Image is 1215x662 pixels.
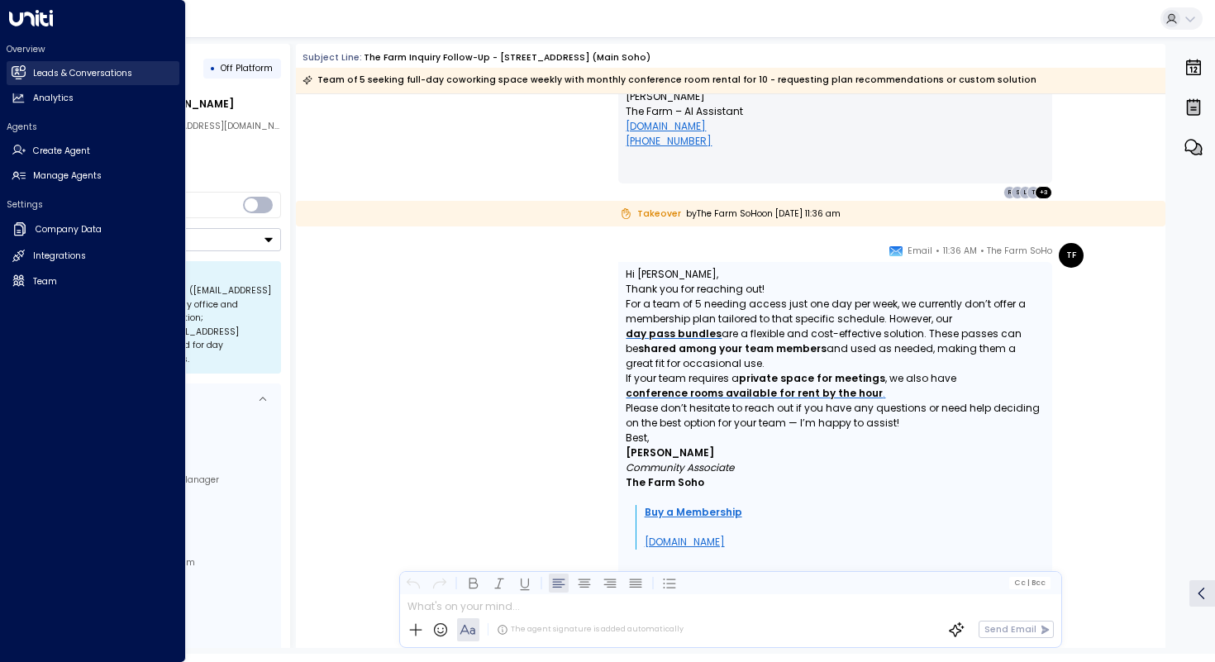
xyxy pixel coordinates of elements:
[645,505,742,520] a: Buy a Membership
[7,61,179,85] a: Leads & Conversations
[33,145,90,158] h2: Create Agent
[33,169,102,183] h2: Manage Agents
[626,386,883,400] strong: conference rooms available for rent by the hour
[1019,186,1032,199] div: L
[626,445,714,460] b: [PERSON_NAME]
[221,62,273,74] span: Off Platform
[33,92,74,105] h2: Analytics
[626,326,722,341] a: day pass bundles
[296,201,1165,226] div: by The Farm SoHo on [DATE] 11:36 am
[936,243,940,260] span: •
[33,67,132,80] h2: Leads & Conversations
[7,245,179,269] a: Integrations
[943,243,977,260] span: 11:36 AM
[33,275,57,288] h2: Team
[626,371,1045,401] p: If your team requires a , we also have
[638,341,827,355] strong: shared among your team members
[1059,243,1084,268] div: TF
[1027,186,1040,199] div: T
[739,371,885,385] strong: private space for meetings
[210,57,216,79] div: •
[626,401,1045,431] p: Please don’t hesitate to reach out if you have any questions or need help deciding on the best op...
[626,297,1045,371] p: For a team of 5 needing access just one day per week, we currently don’t offer a membership plan ...
[620,207,681,221] span: Takeover
[364,51,650,64] div: The Farm Inquiry Follow-up - [STREET_ADDRESS] (Main Soho)
[36,223,102,236] h2: Company Data
[497,624,684,636] div: The agent signature is added automatically
[1009,577,1051,588] button: Cc|Bcc
[626,89,1045,149] p: [PERSON_NAME] The Farm – AI Assistant
[626,460,734,474] font: Community Associate
[1014,579,1046,587] span: Cc Bcc
[1011,186,1024,199] div: S
[987,243,1052,260] span: The Farm SoHo
[626,119,706,134] a: [DOMAIN_NAME]
[7,217,179,243] a: Company Data
[1035,186,1053,199] div: + 3
[626,431,1045,445] div: Best,
[7,87,179,111] a: Analytics
[7,121,179,133] h2: Agents
[303,51,362,64] span: Subject Line:
[908,243,932,260] span: Email
[626,282,1045,297] p: Thank you for reaching out!
[626,134,712,149] a: [PHONE_NUMBER]
[1003,186,1017,199] div: R
[7,269,179,293] a: Team
[7,198,179,211] h2: Settings
[7,139,179,163] a: Create Agent
[429,573,449,593] button: Redo
[403,573,423,593] button: Undo
[626,386,885,401] a: conference rooms available for rent by the hour.
[626,475,704,489] b: The Farm Soho
[980,243,984,260] span: •
[33,250,86,263] h2: Integrations
[1027,579,1029,587] span: |
[303,72,1036,88] div: Team of 5 seeking full-day coworking space weekly with monthly conference room rental for 10 - re...
[626,267,1045,282] div: Hi [PERSON_NAME],
[7,164,179,188] a: Manage Agents
[7,43,179,55] h2: Overview
[645,535,725,550] a: [DOMAIN_NAME]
